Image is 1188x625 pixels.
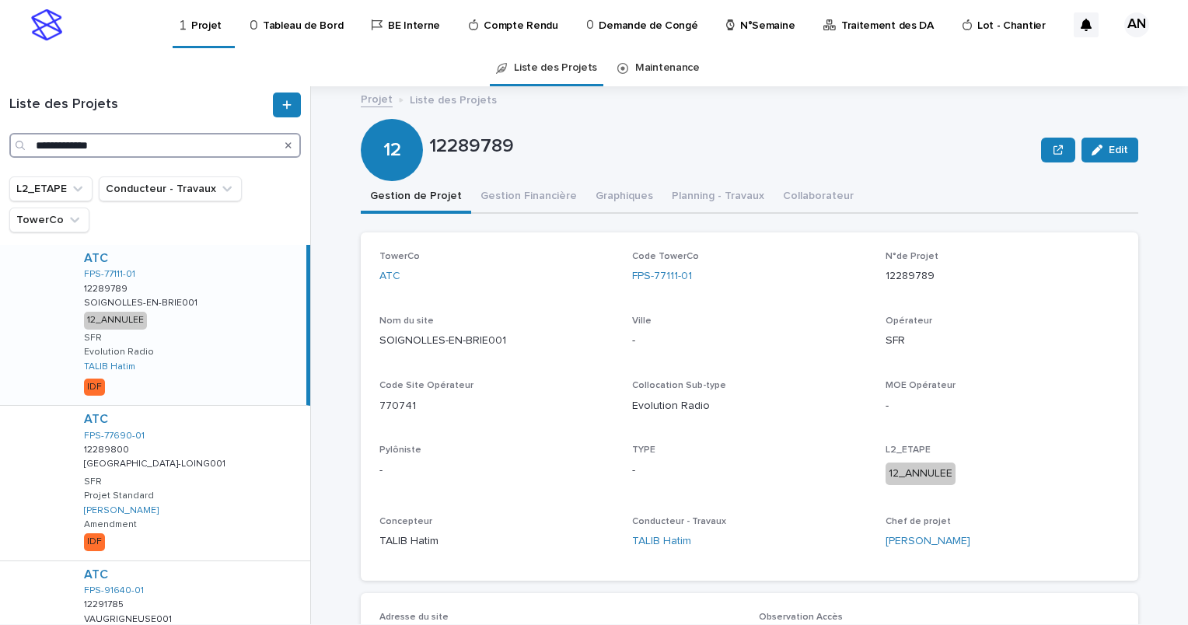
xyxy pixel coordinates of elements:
p: [GEOGRAPHIC_DATA]-LOING001 [84,456,229,470]
p: Liste des Projets [410,90,497,107]
span: Code Site Opérateur [379,381,473,390]
span: Conducteur - Travaux [632,517,726,526]
div: 12_ANNULEE [84,312,147,329]
p: Evolution Radio [632,398,866,414]
p: 12289800 [84,442,132,456]
p: SFR [886,333,1120,349]
span: Chef de projet [886,517,951,526]
input: Search [9,133,301,158]
a: ATC [84,412,108,427]
span: Nom du site [379,316,434,326]
a: Maintenance [635,50,700,86]
p: VAUGRIGNEUSE001 [84,611,175,625]
span: N°de Projet [886,252,938,261]
span: Opérateur [886,316,932,326]
p: - [379,463,613,479]
a: ATC [84,567,108,582]
div: 12_ANNULEE [886,463,956,485]
div: AN [1124,12,1149,37]
a: FPS-91640-01 [84,585,144,596]
p: - [632,333,866,349]
p: 12289789 [429,135,1035,158]
span: Edit [1109,145,1128,155]
p: 12291785 [84,596,127,610]
p: SFR [84,333,102,344]
span: Code TowerCo [632,252,699,261]
button: Gestion de Projet [361,181,471,214]
a: FPS-77690-01 [84,431,145,442]
p: TALIB Hatim [379,533,613,550]
span: L2_ETAPE [886,445,931,455]
p: SOIGNOLLES-EN-BRIE001 [84,295,201,309]
span: Adresse du site [379,613,449,622]
p: - [632,463,866,479]
p: Evolution Radio [84,347,154,358]
p: SFR [84,477,102,487]
h1: Liste des Projets [9,96,270,113]
p: 770741 [379,398,613,414]
a: TALIB Hatim [84,361,135,372]
a: Liste des Projets [514,50,597,86]
span: TYPE [632,445,655,455]
a: TALIB Hatim [632,533,691,550]
button: Collaborateur [774,181,863,214]
a: Projet [361,89,393,107]
button: Planning - Travaux [662,181,774,214]
a: [PERSON_NAME] [84,505,159,516]
img: stacker-logo-s-only.png [31,9,62,40]
div: IDF [84,533,105,550]
button: Gestion Financière [471,181,586,214]
div: 12 [361,76,423,161]
a: [PERSON_NAME] [886,533,970,550]
p: 12289789 [886,268,1120,285]
a: FPS-77111-01 [84,269,135,280]
button: Edit [1081,138,1138,162]
p: Amendment [84,519,137,530]
button: Graphiques [586,181,662,214]
p: 12289789 [84,281,131,295]
a: ATC [84,251,108,266]
p: - [886,398,1120,414]
button: L2_ETAPE [9,176,93,201]
span: TowerCo [379,252,420,261]
div: IDF [84,379,105,396]
span: Observation Accès [759,613,843,622]
p: SOIGNOLLES-EN-BRIE001 [379,333,613,349]
a: ATC [379,268,400,285]
span: Pylôniste [379,445,421,455]
span: Concepteur [379,517,432,526]
span: MOE Opérateur [886,381,956,390]
span: Ville [632,316,652,326]
span: Collocation Sub-type [632,381,726,390]
p: Projet Standard [84,491,154,501]
button: TowerCo [9,208,89,232]
a: FPS-77111-01 [632,268,692,285]
button: Conducteur - Travaux [99,176,242,201]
